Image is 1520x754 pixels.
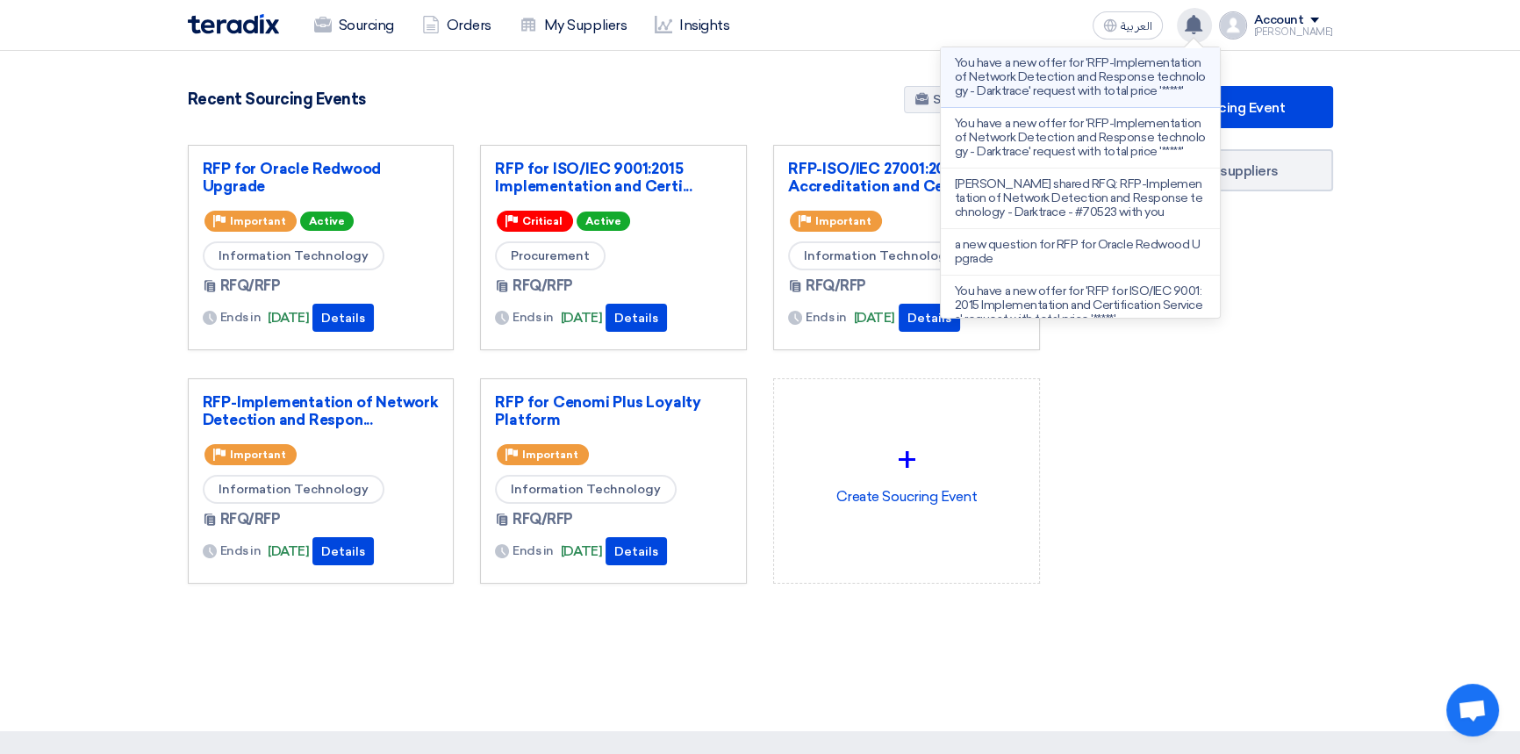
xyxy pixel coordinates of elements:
[495,393,732,428] a: RFP for Cenomi Plus Loyalty Platform
[577,212,630,231] span: Active
[300,6,408,45] a: Sourcing
[522,449,578,461] span: Important
[1254,13,1304,28] div: Account
[230,215,286,227] span: Important
[203,393,440,428] a: RFP-Implementation of Network Detection and Respon...
[641,6,743,45] a: Insights
[955,117,1206,159] p: You have a new offer for 'RFP-Implementation of Network Detection and Response technology - Darkt...
[312,304,374,332] button: Details
[513,542,554,560] span: Ends in
[203,475,384,504] span: Information Technology
[1121,20,1152,32] span: العربية
[408,6,505,45] a: Orders
[561,542,602,562] span: [DATE]
[854,308,895,328] span: [DATE]
[522,215,563,227] span: Critical
[203,160,440,195] a: RFP for Oracle Redwood Upgrade
[188,90,366,109] h4: Recent Sourcing Events
[1093,11,1163,39] button: العربية
[788,160,1025,195] a: RFP-ISO/IEC 27001:2022 Accreditation and Certifica...
[788,241,970,270] span: Information Technology
[513,308,554,327] span: Ends in
[806,276,866,297] span: RFQ/RFP
[955,177,1206,219] p: [PERSON_NAME] shared RFQ: RFP-Implementation of Network Detection and Response technology - Darkt...
[312,537,374,565] button: Details
[561,308,602,328] span: [DATE]
[300,212,354,231] span: Active
[904,86,1040,113] a: Show All Pipeline
[1446,684,1499,736] a: Open chat
[899,304,960,332] button: Details
[220,276,281,297] span: RFQ/RFP
[1219,11,1247,39] img: profile_test.png
[495,475,677,504] span: Information Technology
[606,304,667,332] button: Details
[230,449,286,461] span: Important
[955,56,1206,98] p: You have a new offer for 'RFP-Implementation of Network Detection and Response technology - Darkt...
[806,308,847,327] span: Ends in
[606,537,667,565] button: Details
[1254,27,1333,37] div: [PERSON_NAME]
[955,238,1206,266] p: a new question for RFP for Oracle Redwood Upgrade
[788,393,1025,548] div: Create Soucring Event
[513,509,573,530] span: RFQ/RFP
[513,276,573,297] span: RFQ/RFP
[268,542,309,562] span: [DATE]
[495,241,606,270] span: Procurement
[188,14,279,34] img: Teradix logo
[495,160,732,195] a: RFP for ISO/IEC 9001:2015 Implementation and Certi...
[955,284,1206,327] p: You have a new offer for 'RFP for ISO/IEC 9001:2015 Implementation and Certification Services' re...
[220,509,281,530] span: RFQ/RFP
[220,308,262,327] span: Ends in
[788,434,1025,486] div: +
[220,542,262,560] span: Ends in
[268,308,309,328] span: [DATE]
[505,6,641,45] a: My Suppliers
[815,215,871,227] span: Important
[203,241,384,270] span: Information Technology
